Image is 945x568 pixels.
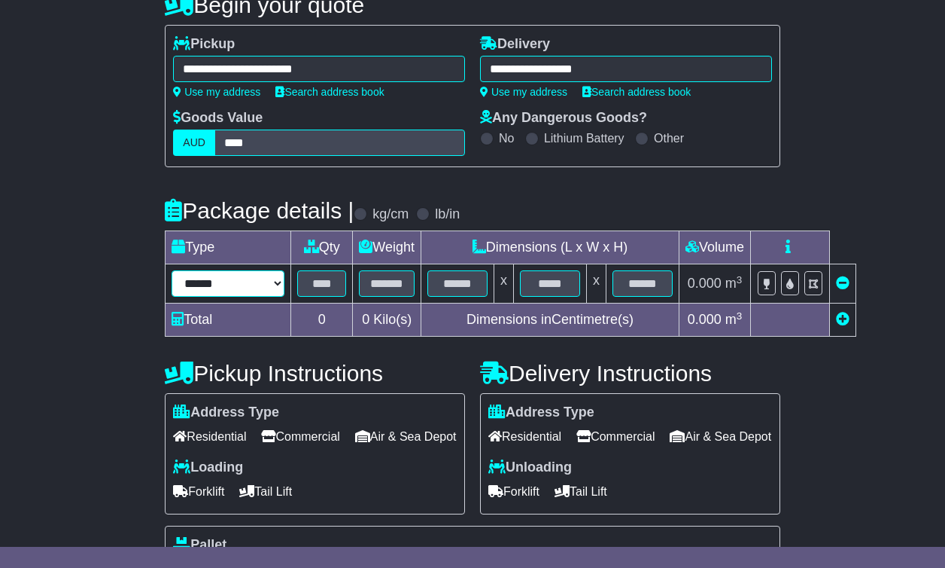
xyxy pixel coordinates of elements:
label: Loading [173,460,243,476]
label: No [499,131,514,145]
a: Search address book [582,86,691,98]
label: kg/cm [372,206,409,223]
sup: 3 [737,310,743,322]
td: Type [166,231,291,264]
span: 0 [362,312,369,327]
span: Residential [173,425,246,448]
span: Forklift [488,480,539,503]
h4: Pickup Instructions [165,361,465,386]
span: Air & Sea Depot [670,425,771,448]
h4: Delivery Instructions [480,361,780,386]
label: Any Dangerous Goods? [480,110,647,127]
label: Delivery [480,36,550,53]
td: Qty [291,231,353,264]
span: Residential [488,425,561,448]
a: Use my address [480,86,567,98]
label: Other [654,131,684,145]
td: x [494,264,514,304]
span: Commercial [576,425,655,448]
label: Unloading [488,460,572,476]
label: Pickup [173,36,235,53]
td: 0 [291,304,353,337]
span: Air & Sea Depot [355,425,457,448]
label: AUD [173,130,215,156]
td: Total [166,304,291,337]
td: x [587,264,606,304]
span: m [725,312,743,327]
span: 0.000 [688,312,722,327]
label: Lithium Battery [544,131,624,145]
td: Weight [353,231,421,264]
a: Remove this item [836,276,849,291]
label: Goods Value [173,110,263,127]
td: Dimensions (L x W x H) [421,231,679,264]
label: lb/in [435,206,460,223]
span: Forklift [173,480,224,503]
span: Tail Lift [239,480,292,503]
label: Pallet [173,537,226,554]
sup: 3 [737,274,743,286]
label: Address Type [173,405,279,421]
h4: Package details | [165,198,354,223]
td: Dimensions in Centimetre(s) [421,304,679,337]
td: Kilo(s) [353,304,421,337]
td: Volume [679,231,751,264]
span: 0.000 [688,276,722,291]
span: m [725,276,743,291]
a: Use my address [173,86,260,98]
a: Add new item [836,312,849,327]
label: Address Type [488,405,594,421]
span: Commercial [261,425,339,448]
a: Search address book [275,86,384,98]
span: Tail Lift [555,480,607,503]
